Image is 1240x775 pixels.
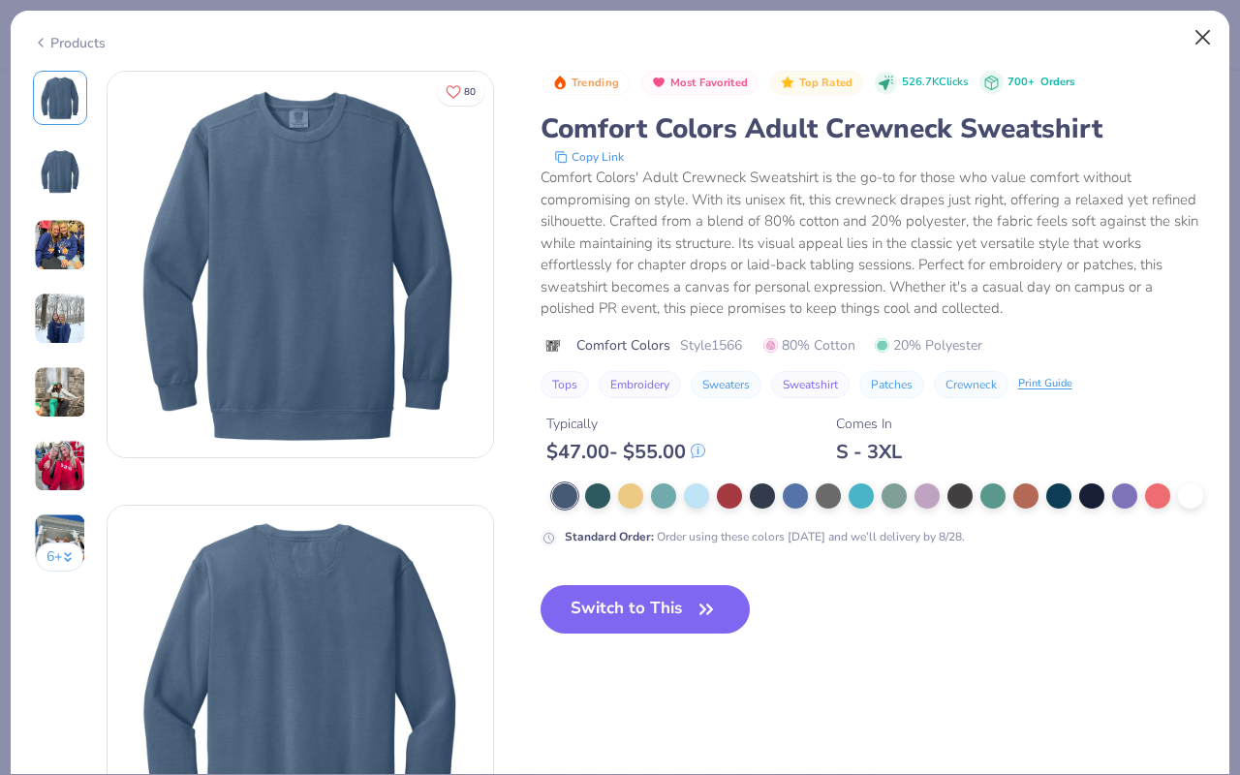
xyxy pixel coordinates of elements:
span: Comfort Colors [576,335,670,356]
div: Comes In [836,414,902,434]
button: Sweatshirt [771,371,850,398]
button: Crewneck [934,371,1008,398]
button: Badge Button [542,71,630,96]
div: Comfort Colors Adult Crewneck Sweatshirt [541,110,1208,147]
div: Typically [546,414,705,434]
span: 526.7K Clicks [902,75,968,91]
button: Badge Button [770,71,863,96]
img: Trending sort [552,75,568,90]
span: 20% Polyester [875,335,982,356]
strong: Standard Order : [565,529,654,544]
img: User generated content [34,440,86,492]
div: S - 3XL [836,440,902,464]
button: Switch to This [541,585,751,634]
img: Top Rated sort [780,75,795,90]
div: 700+ [1007,75,1074,91]
img: User generated content [34,219,86,271]
img: User generated content [34,513,86,566]
div: Products [33,33,106,53]
button: copy to clipboard [548,147,630,167]
span: Trending [572,77,619,88]
button: Like [437,77,484,106]
div: Comfort Colors' Adult Crewneck Sweatshirt is the go-to for those who value comfort without compro... [541,167,1208,320]
span: Most Favorited [670,77,748,88]
span: 80 [464,87,476,97]
button: Close [1185,19,1222,56]
span: Style 1566 [680,335,742,356]
img: User generated content [34,293,86,345]
div: Print Guide [1018,376,1072,392]
img: brand logo [541,338,567,354]
button: Tops [541,371,589,398]
span: 80% Cotton [763,335,855,356]
span: Top Rated [799,77,853,88]
button: 6+ [36,542,83,572]
span: Orders [1040,75,1074,89]
img: Front [37,75,83,121]
button: Badge Button [641,71,759,96]
img: User generated content [34,366,86,418]
button: Patches [859,371,924,398]
button: Sweaters [691,371,761,398]
div: Order using these colors [DATE] and we’ll delivery by 8/28. [565,528,965,545]
img: Back [37,148,83,195]
img: Front [108,72,493,457]
div: $ 47.00 - $ 55.00 [546,440,705,464]
button: Embroidery [599,371,681,398]
img: Most Favorited sort [651,75,666,90]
